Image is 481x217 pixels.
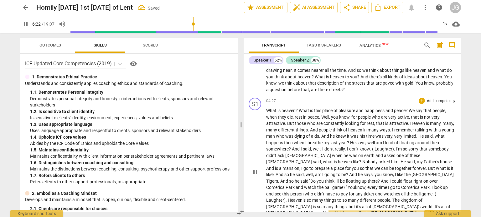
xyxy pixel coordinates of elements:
[94,43,107,47] span: Skills
[434,81,436,86] span: ,
[296,108,299,113] span: ?
[359,146,370,151] span: know
[335,146,345,151] span: really
[390,127,392,132] span: .
[399,140,415,145] span: floating
[247,4,254,11] span: star
[308,81,317,86] span: that
[358,153,364,158] span: on
[261,43,286,47] span: Transcript
[432,115,440,120] span: very
[396,81,405,86] span: with
[347,134,350,139] span: it
[357,68,362,73] span: so
[442,127,454,132] span: young
[418,134,425,139] span: He
[435,40,445,50] button: Add summary
[20,18,31,30] button: Play
[293,4,300,11] span: auto_fix_high
[365,108,385,113] span: happiness
[422,4,429,11] span: more_vert
[380,68,392,73] span: about
[435,4,443,11] span: help
[311,87,318,92] span: are
[278,81,285,86] span: we
[30,147,233,153] div: 1. 5. Maintains confidentiality
[442,74,444,79] span: .
[312,74,315,79] span: ?
[383,74,388,79] span: all
[410,121,426,126] span: Heaven
[266,115,278,120] span: when
[422,40,432,50] button: Search
[293,115,295,120] span: ,
[436,42,443,49] span: post_add
[329,115,331,120] span: ,
[299,108,310,113] span: What
[372,115,381,120] span: who
[343,87,345,92] span: ?
[359,134,366,139] span: his
[30,89,233,96] div: 1. 1. Demonstrates Personal integrity
[375,134,385,139] span: was
[308,127,310,132] span: .
[360,74,369,79] span: And
[409,108,416,113] span: We
[22,4,29,11] span: arrow_back
[311,57,320,63] div: 38%
[399,74,404,79] span: of
[276,134,285,139] span: who
[350,134,359,139] span: was
[297,74,312,79] span: heaven
[289,146,292,151] span: ?
[307,121,316,126] span: who
[419,98,425,104] div: Add outcome
[277,108,282,113] span: is
[274,74,285,79] span: think
[369,68,380,73] span: think
[284,140,294,145] span: then
[348,68,357,73] span: And
[394,108,406,113] span: peace
[278,127,296,132] span: different
[249,98,261,110] div: Change speaker
[374,4,401,11] span: Export
[349,146,359,151] span: don't
[423,108,432,113] span: that
[330,74,345,79] span: heaven
[292,68,294,73] span: .
[348,127,363,132] span: heaven
[309,87,311,92] span: ,
[423,42,431,49] span: search
[287,115,293,120] span: die
[148,5,160,12] div: Saved
[30,140,233,147] p: Abides by the ICF Code of Ethics and upholds the Core Values
[420,115,424,120] span: is
[374,121,376,126] span: ,
[285,81,296,86] span: think
[297,68,311,73] span: comes
[277,81,278,86] span: ,
[30,115,233,121] p: Is sensitive to clients' identity, environment, experiences, values and beliefs
[301,87,309,92] span: that
[322,108,334,113] span: place
[310,108,314,113] span: is
[266,98,276,104] span: 04:27
[339,115,349,120] span: know
[450,2,461,13] button: JG
[128,59,138,69] button: Help
[314,108,322,113] span: this
[305,140,308,145] span: I
[282,108,296,113] span: heaven
[285,134,294,139] span: was
[412,68,427,73] span: heaven
[385,134,392,139] span: very
[416,81,424,86] span: You
[409,115,411,120] span: ,
[317,81,340,86] span: description
[349,115,351,120] span: ,
[408,146,419,151] span: sorry
[321,115,329,120] span: Well
[250,167,260,177] button: Pause
[347,140,350,145] span: ?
